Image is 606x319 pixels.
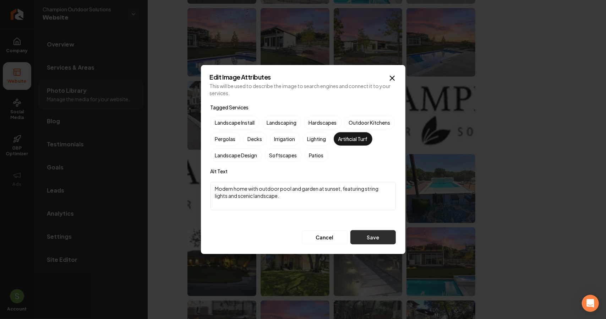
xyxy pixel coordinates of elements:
label: Decks [243,132,267,146]
label: Alt Text [211,168,396,175]
label: Irrigation [270,132,300,146]
label: Landscape Design [211,148,262,162]
h2: Edit Image Attributes [210,74,397,80]
label: Lighting [303,132,331,146]
button: Save [350,230,396,244]
label: Softscapes [265,148,302,162]
label: Hardscapes [304,116,342,129]
button: Cancel [302,230,348,244]
label: Outdoor Kitchens [344,116,395,129]
textarea: Modern home with outdoor pool and garden at sunset, featuring string lights and scenic landscape. [211,182,396,210]
label: Landscape Install [211,116,260,129]
label: Patios [305,148,328,162]
label: Artificial Turf [334,132,372,146]
label: Tagged Services [211,104,249,110]
label: Landscaping [262,116,301,129]
label: Pergolas [211,132,240,146]
p: This will be used to describe the image to search engines and connect it to your services. [210,82,397,97]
